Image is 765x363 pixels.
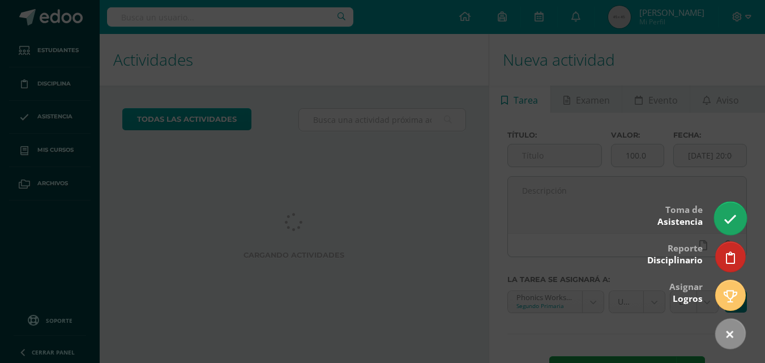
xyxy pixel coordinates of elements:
[647,235,703,272] div: Reporte
[657,216,703,228] span: Asistencia
[673,293,703,305] span: Logros
[647,254,703,266] span: Disciplinario
[657,197,703,233] div: Toma de
[669,274,703,310] div: Asignar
